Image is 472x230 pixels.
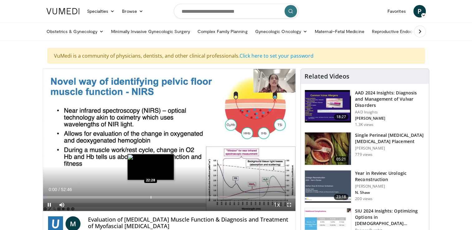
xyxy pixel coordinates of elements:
h3: AAD 2024 Insights: Diagnosis and Management of Vulvar Disorders [355,90,425,108]
a: Specialties [83,5,119,17]
a: Minimally Invasive Gynecologic Surgery [107,25,194,38]
img: image.jpeg [127,154,174,180]
p: [PERSON_NAME] [355,116,425,121]
button: Fullscreen [283,199,295,211]
p: N. Shaw [355,190,425,195]
a: 23:18 Year in Review: Urologic Reconstruction [PERSON_NAME] N. Shaw 200 views [304,170,425,203]
a: Favorites [384,5,410,17]
a: Click here to set your password [240,52,314,59]
input: Search topics, interventions [174,4,299,19]
p: 1.3K views [355,122,373,127]
a: Complex Family Planning [194,25,251,38]
h4: Related Videos [304,73,349,80]
a: P [413,5,426,17]
p: [PERSON_NAME] [355,184,425,189]
button: Playback Rate [270,199,283,211]
a: Obstetrics & Gynecology [43,25,108,38]
span: / [59,187,60,192]
img: VuMedi Logo [46,8,80,14]
a: Gynecologic Oncology [251,25,311,38]
button: Pause [43,199,56,211]
img: 391116fa-c4eb-4293-bed8-ba80efc87e4b.150x105_q85_crop-smart_upscale.jpg [305,90,351,122]
h3: SIU 2024 Insights: Optimizing Options in [DEMOGRAPHIC_DATA] [MEDICAL_DATA] [355,208,425,227]
div: Progress Bar [43,196,296,199]
a: 05:21 Single Perineal [MEDICAL_DATA] [MEDICAL_DATA] Placement [PERSON_NAME] 779 views [304,132,425,165]
p: 779 views [355,152,372,157]
p: AAD Insights [355,110,425,115]
h4: Evaluation of [MEDICAL_DATA] Muscle Function & Diagnosis and Treatment of Myofascial [MEDICAL_DATA] [88,216,291,230]
a: Browse [118,5,147,17]
span: 23:18 [334,194,349,200]
h3: Year in Review: Urologic Reconstruction [355,170,425,183]
button: Mute [56,199,68,211]
span: 18:27 [334,114,349,120]
a: Maternal–Fetal Medicine [311,25,368,38]
div: VuMedi is a community of physicians, dentists, and other clinical professionals. [47,48,425,64]
h3: Single Perineal [MEDICAL_DATA] [MEDICAL_DATA] Placement [355,132,425,145]
video-js: Video Player [43,69,296,211]
span: 0:00 [49,187,57,192]
p: [PERSON_NAME] [355,146,425,151]
img: a4763f22-b98d-4ca7-a7b0-76e2b474f451.png.150x105_q85_crop-smart_upscale.png [305,170,351,203]
span: 05:21 [334,156,349,162]
a: 18:27 AAD 2024 Insights: Diagnosis and Management of Vulvar Disorders AAD Insights [PERSON_NAME] ... [304,90,425,127]
span: 52:46 [61,187,72,192]
img: 735fcd68-c9dc-4d64-bd7c-3ac0607bf3e9.150x105_q85_crop-smart_upscale.jpg [305,132,351,165]
p: 200 views [355,196,372,201]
